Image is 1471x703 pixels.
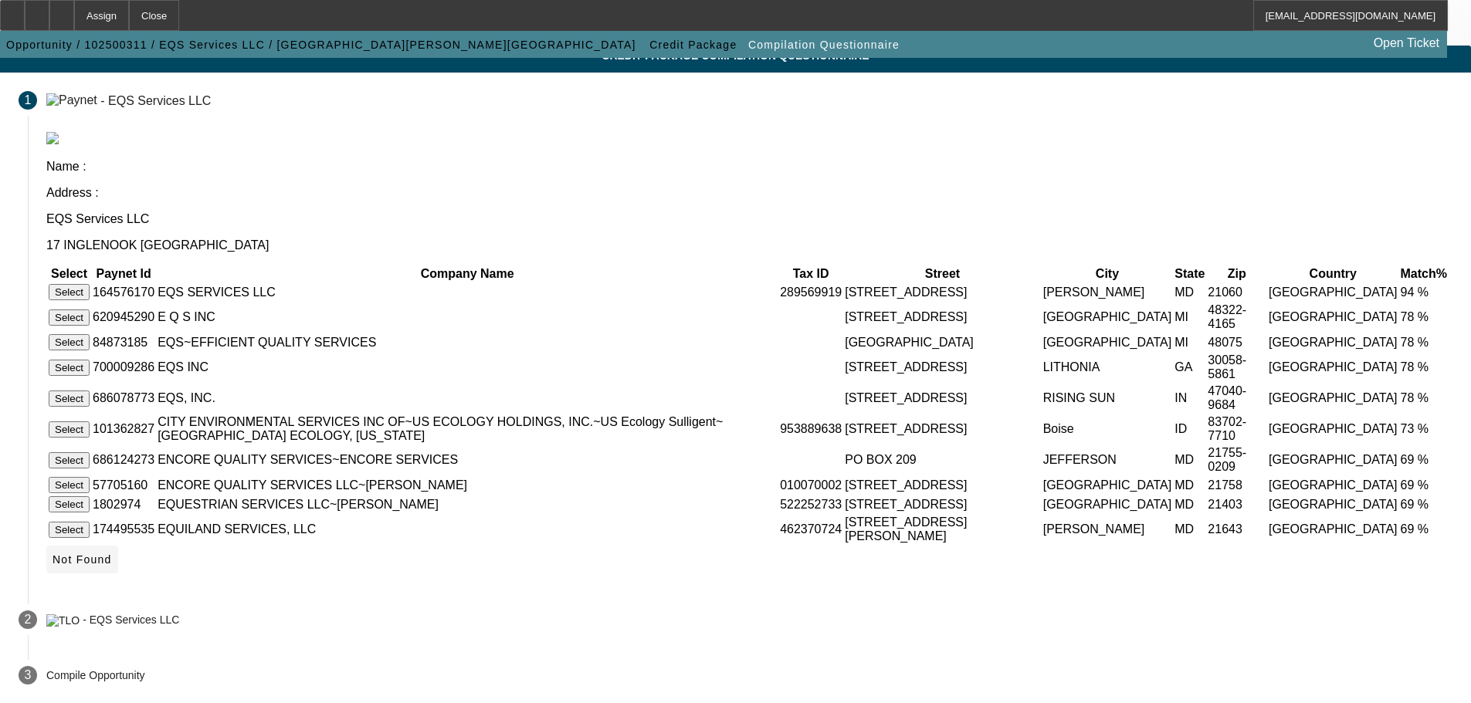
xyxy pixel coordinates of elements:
td: 101362827 [92,414,155,444]
button: Select [49,421,90,438]
td: EQUESTRIAN SERVICES LLC~[PERSON_NAME] [157,495,778,513]
td: EQS SERVICES LLC [157,283,778,301]
td: [GEOGRAPHIC_DATA] [1268,302,1398,332]
td: [GEOGRAPHIC_DATA] [1042,495,1173,513]
td: 289569919 [779,283,842,301]
td: 953889638 [779,414,842,444]
span: Opportunity / 102500311 / EQS Services LLC / [GEOGRAPHIC_DATA][PERSON_NAME][GEOGRAPHIC_DATA] [6,39,636,51]
p: EQS Services LLC [46,212,1452,226]
td: EQS~EFFICIENT QUALITY SERVICES [157,333,778,351]
span: Not Found [53,553,112,566]
td: IN [1174,384,1205,413]
td: [GEOGRAPHIC_DATA] [1268,283,1398,301]
td: 69 % [1400,515,1448,544]
td: 010070002 [779,476,842,494]
span: 1 [25,93,32,107]
td: 21755-0209 [1207,445,1266,475]
img: paynet_logo.jpg [46,132,59,144]
td: 174495535 [92,515,155,544]
td: MD [1174,515,1205,544]
td: 73 % [1400,414,1448,444]
td: EQUILAND SERVICES, LLC [157,515,778,544]
td: [GEOGRAPHIC_DATA] [1042,302,1173,332]
td: [GEOGRAPHIC_DATA] [1268,353,1398,382]
p: Compile Opportunity [46,669,145,681]
td: [GEOGRAPHIC_DATA] [1268,445,1398,475]
td: 686078773 [92,384,155,413]
td: MD [1174,283,1205,301]
span: Compilation Questionnaire [748,39,900,51]
button: Select [49,477,90,493]
span: 3 [25,668,32,682]
td: 1802974 [92,495,155,513]
td: [GEOGRAPHIC_DATA] [1268,495,1398,513]
th: Country [1268,266,1398,282]
div: - EQS Services LLC [83,614,179,627]
td: 700009286 [92,353,155,382]
td: [STREET_ADDRESS] [844,283,1040,301]
td: MD [1174,445,1205,475]
button: Credit Package [646,31,741,59]
td: 21643 [1207,515,1266,544]
td: 78 % [1400,333,1448,351]
td: MI [1174,302,1205,332]
td: [STREET_ADDRESS] [844,353,1040,382]
button: Select [49,360,90,376]
td: 78 % [1400,353,1448,382]
td: [STREET_ADDRESS] [844,302,1040,332]
td: [STREET_ADDRESS] [844,414,1040,444]
button: Select [49,334,90,350]
td: 21060 [1207,283,1266,301]
td: 21403 [1207,495,1266,513]
td: GA [1174,353,1205,382]
td: [GEOGRAPHIC_DATA] [1268,515,1398,544]
div: - EQS Services LLC [100,93,211,106]
td: LITHONIA [1042,353,1173,382]
span: 2 [25,613,32,627]
td: [PERSON_NAME] [1042,283,1173,301]
td: ENCORE QUALITY SERVICES~ENCORE SERVICES [157,445,778,475]
img: TLO [46,614,80,627]
td: [GEOGRAPHIC_DATA] [1268,414,1398,444]
td: 48075 [1207,333,1266,351]
td: EQS, INC. [157,384,778,413]
th: Company Name [157,266,778,282]
button: Select [49,309,90,326]
span: Credit Package [649,39,737,51]
td: 47040-9684 [1207,384,1266,413]
button: Select [49,284,90,300]
td: [GEOGRAPHIC_DATA] [844,333,1040,351]
td: MD [1174,476,1205,494]
td: 48322-4165 [1207,302,1266,332]
td: [GEOGRAPHIC_DATA] [1042,476,1173,494]
td: CITY ENVIRONMENTAL SERVICES INC OF~US ECOLOGY HOLDINGS, INC.~US Ecology Sulligent~[GEOGRAPHIC_DAT... [157,414,778,444]
th: Street [844,266,1040,282]
td: [STREET_ADDRESS] [844,495,1040,513]
td: Boise [1042,414,1173,444]
button: Select [49,390,90,407]
td: [PERSON_NAME] [1042,515,1173,544]
th: Paynet Id [92,266,155,282]
td: 78 % [1400,302,1448,332]
p: 17 INGLENOOK [GEOGRAPHIC_DATA] [46,238,1452,252]
td: ENCORE QUALITY SERVICES LLC~[PERSON_NAME] [157,476,778,494]
td: 620945290 [92,302,155,332]
td: [GEOGRAPHIC_DATA] [1042,333,1173,351]
th: City [1042,266,1173,282]
td: 522252733 [779,495,842,513]
th: Select [48,266,90,282]
td: MI [1174,333,1205,351]
td: 57705160 [92,476,155,494]
td: RISING SUN [1042,384,1173,413]
td: PO BOX 209 [844,445,1040,475]
button: Select [49,522,90,538]
td: ID [1174,414,1205,444]
td: E Q S INC [157,302,778,332]
td: EQS INC [157,353,778,382]
td: [STREET_ADDRESS] [844,476,1040,494]
img: Paynet [46,93,97,107]
td: JEFFERSON [1042,445,1173,475]
td: [GEOGRAPHIC_DATA] [1268,384,1398,413]
td: 69 % [1400,476,1448,494]
td: 69 % [1400,445,1448,475]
